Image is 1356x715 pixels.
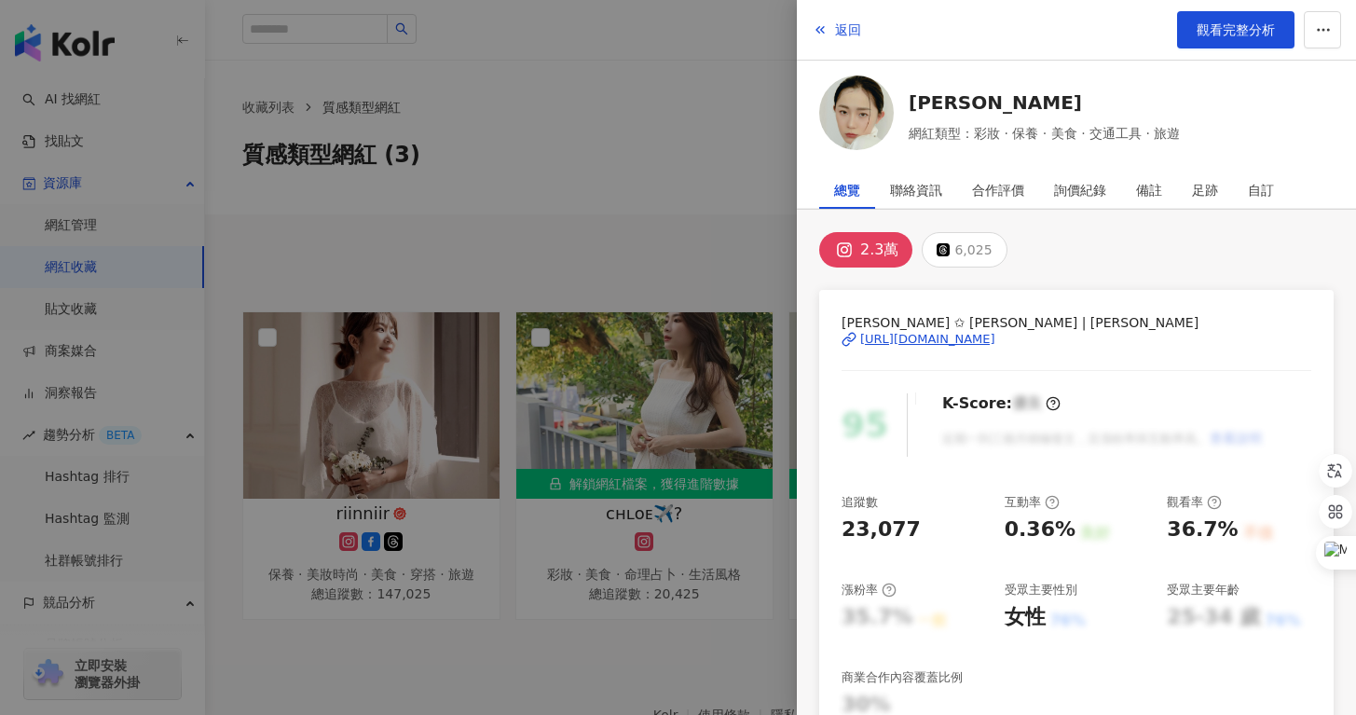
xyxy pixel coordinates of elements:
[1054,172,1106,209] div: 詢價紀錄
[842,312,1311,333] span: [PERSON_NAME] ✩ [PERSON_NAME] | [PERSON_NAME]
[842,669,963,686] div: 商業合作內容覆蓋比例
[1167,516,1238,544] div: 36.7%
[819,76,894,157] a: KOL Avatar
[1005,582,1077,598] div: 受眾主要性別
[1005,516,1075,544] div: 0.36%
[860,331,995,348] div: [URL][DOMAIN_NAME]
[1167,494,1222,511] div: 觀看率
[842,331,1311,348] a: [URL][DOMAIN_NAME]
[812,11,862,48] button: 返回
[942,393,1061,414] div: K-Score :
[1005,603,1046,632] div: 女性
[1177,11,1294,48] a: 觀看完整分析
[909,123,1180,144] span: 網紅類型：彩妝 · 保養 · 美食 · 交通工具 · 旅遊
[842,516,921,544] div: 23,077
[1136,172,1162,209] div: 備註
[1197,22,1275,37] span: 觀看完整分析
[1192,172,1218,209] div: 足跡
[835,22,861,37] span: 返回
[1248,172,1274,209] div: 自訂
[890,172,942,209] div: 聯絡資訊
[954,237,992,263] div: 6,025
[1005,494,1060,511] div: 互動率
[909,89,1180,116] a: [PERSON_NAME]
[972,172,1024,209] div: 合作評價
[1167,582,1240,598] div: 受眾主要年齡
[922,232,1007,268] button: 6,025
[860,237,898,263] div: 2.3萬
[842,494,878,511] div: 追蹤數
[842,582,897,598] div: 漲粉率
[834,172,860,209] div: 總覽
[819,232,912,268] button: 2.3萬
[819,76,894,150] img: KOL Avatar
